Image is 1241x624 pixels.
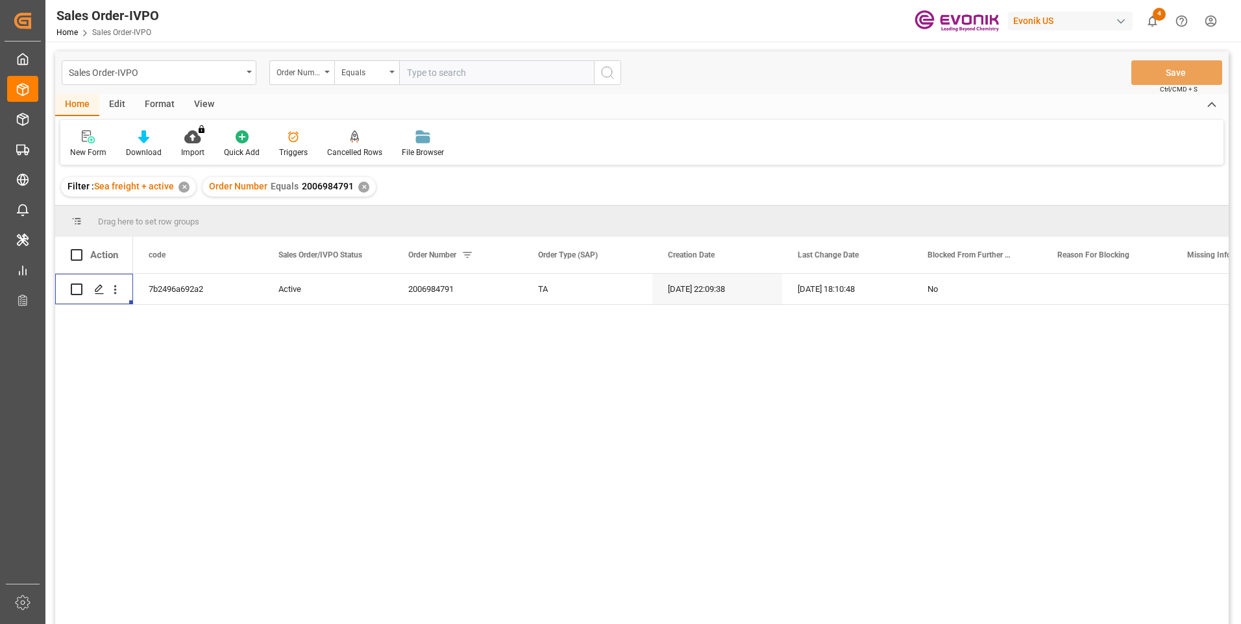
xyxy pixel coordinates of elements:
img: Evonik-brand-mark-Deep-Purple-RGB.jpeg_1700498283.jpeg [915,10,999,32]
span: Order Number [408,250,456,259]
div: Download [126,147,162,158]
div: New Form [70,147,106,158]
span: Last Change Date [798,250,859,259]
div: No [928,274,1026,304]
span: Ctrl/CMD + S [1160,84,1198,94]
div: Order Number [276,64,321,78]
span: Equals [271,181,299,191]
button: open menu [269,60,334,85]
span: 2006984791 [302,181,354,191]
button: Save [1131,60,1222,85]
div: Equals [341,64,386,78]
div: Evonik US [1008,12,1133,30]
div: Format [135,94,184,116]
span: Creation Date [668,250,715,259]
a: Home [56,28,78,37]
button: open menu [62,60,256,85]
div: Triggers [279,147,308,158]
span: code [149,250,166,259]
div: [DATE] 22:09:38 [652,274,782,304]
span: Order Type (SAP) [538,250,598,259]
div: Cancelled Rows [327,147,382,158]
div: Quick Add [224,147,260,158]
button: search button [594,60,621,85]
div: Press SPACE to select this row. [55,274,133,305]
span: 4 [1153,8,1166,21]
div: File Browser [402,147,444,158]
div: Sales Order-IVPO [56,6,159,25]
div: Action [90,249,118,261]
span: Sales Order/IVPO Status [278,250,362,259]
div: ✕ [178,182,190,193]
div: Sales Order-IVPO [69,64,242,80]
span: Drag here to set row groups [98,217,199,226]
div: [DATE] 18:10:48 [782,274,912,304]
div: Edit [99,94,135,116]
div: 7b2496a692a2 [133,274,263,304]
span: Order Number [209,181,267,191]
div: ✕ [358,182,369,193]
span: Filter : [68,181,94,191]
div: View [184,94,224,116]
div: TA [522,274,652,304]
button: Help Center [1167,6,1196,36]
div: Home [55,94,99,116]
span: Blocked From Further Processing [928,250,1014,259]
span: Reason For Blocking [1057,250,1129,259]
span: Sea freight + active [94,181,174,191]
input: Type to search [399,60,594,85]
button: show 4 new notifications [1138,6,1167,36]
div: 2006984791 [393,274,522,304]
button: Evonik US [1008,8,1138,33]
button: open menu [334,60,399,85]
div: Active [278,274,377,304]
